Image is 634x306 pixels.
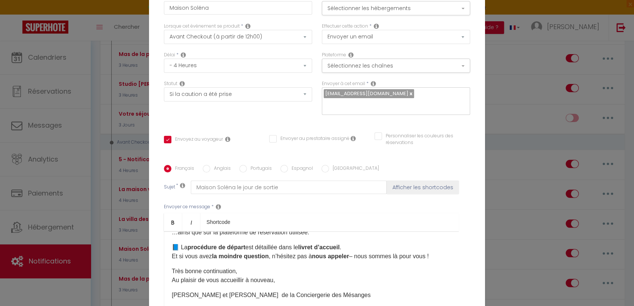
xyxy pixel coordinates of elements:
[329,165,379,173] label: [GEOGRAPHIC_DATA]
[210,165,231,173] label: Anglais
[348,52,354,58] i: Action Channel
[201,213,236,231] a: Shortcode
[247,165,272,173] label: Portugais
[181,52,186,58] i: Action Time
[182,213,201,231] a: Italic
[298,244,339,250] strong: livret d’accueil
[6,3,28,25] button: Ouvrir le widget de chat LiveChat
[180,182,185,188] i: Subject
[322,80,365,87] label: Envoyer à cet email
[322,23,368,30] label: Effectuer cette action
[212,253,269,259] strong: la moindre question
[164,51,175,59] label: Délai
[172,291,451,300] p: [PERSON_NAME] et [PERSON_NAME] de la Conciergerie des Mésanges
[164,203,210,210] label: Envoyer ce message
[387,181,459,194] button: Afficher les shortcodes
[164,213,182,231] a: Bold
[312,253,349,259] strong: nous appeler
[351,135,356,141] i: Envoyer au prestataire si il est assigné
[216,204,221,210] i: Message
[288,165,313,173] label: Espagnol
[164,23,240,30] label: Lorsque cet événement se produit
[180,81,185,87] i: Booking status
[187,244,245,250] strong: procédure de départ
[225,136,230,142] i: Envoyer au voyageur
[172,243,451,261] p: 📘 La est détaillée dans le . Et si vous avez , n’hésitez pas à – nous sommes là pour vous !
[371,81,376,87] i: Recipient
[322,51,346,59] label: Plateforme
[322,1,470,15] button: Sélectionner les hébergements
[322,59,470,73] button: Sélectionnez les chaînes
[245,23,251,29] i: Event Occur
[171,165,194,173] label: Français
[374,23,379,29] i: Action Type
[325,90,408,97] span: [EMAIL_ADDRESS][DOMAIN_NAME]
[164,184,175,191] label: Sujet
[164,80,177,87] label: Statut
[172,267,451,285] p: Très bonne continuation, Au plaisir de vous accueillir à nouveau,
